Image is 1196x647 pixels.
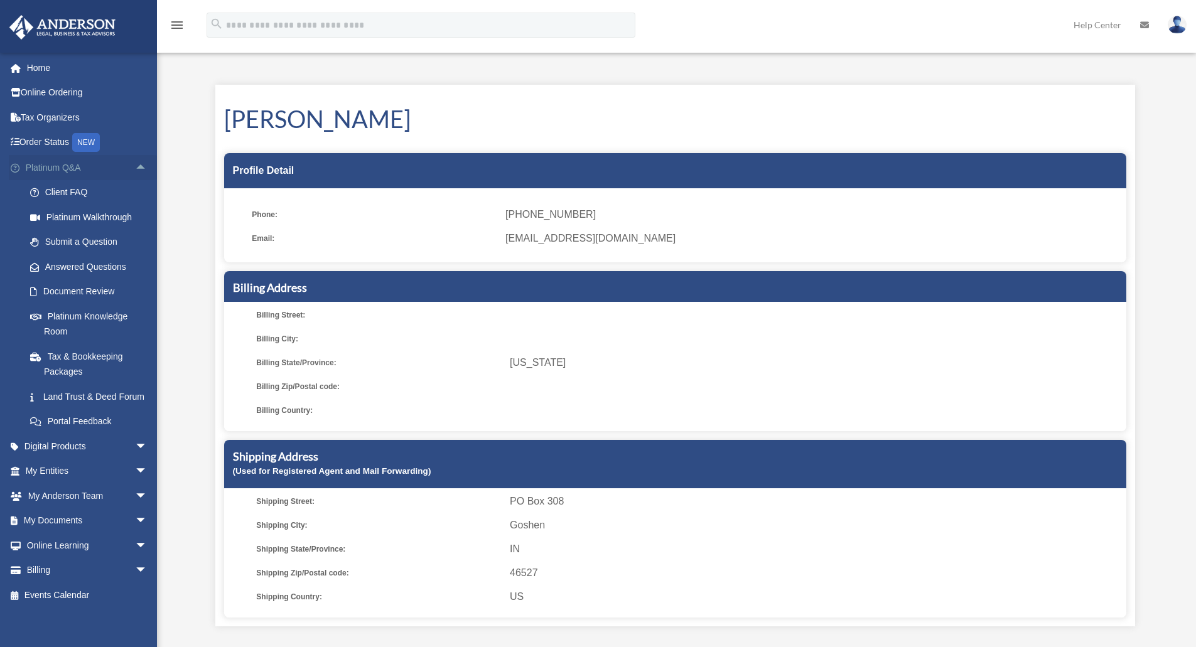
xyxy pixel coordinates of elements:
span: arrow_drop_down [135,508,160,534]
span: [EMAIL_ADDRESS][DOMAIN_NAME] [505,230,1117,247]
a: Platinum Knowledge Room [18,304,166,344]
span: 46527 [510,564,1121,582]
span: Shipping State/Province: [256,540,501,558]
small: (Used for Registered Agent and Mail Forwarding) [233,466,431,476]
span: arrow_drop_down [135,434,160,459]
h5: Shipping Address [233,449,1118,464]
a: Portal Feedback [18,409,166,434]
span: Goshen [510,516,1121,534]
a: Platinum Q&Aarrow_drop_up [9,155,166,180]
i: menu [170,18,185,33]
a: Answered Questions [18,254,166,279]
div: Profile Detail [224,153,1126,188]
a: Order StatusNEW [9,130,166,156]
i: search [210,17,224,31]
a: Tax Organizers [9,105,166,130]
a: Online Ordering [9,80,166,105]
a: Online Learningarrow_drop_down [9,533,166,558]
div: NEW [72,133,100,152]
a: My Documentsarrow_drop_down [9,508,166,533]
span: Shipping Zip/Postal code: [256,564,501,582]
span: Shipping Country: [256,588,501,606]
span: arrow_drop_down [135,558,160,584]
span: arrow_drop_down [135,483,160,509]
a: Submit a Question [18,230,166,255]
span: IN [510,540,1121,558]
a: menu [170,22,185,33]
span: Billing City: [256,330,501,348]
a: Land Trust & Deed Forum [18,384,166,409]
span: arrow_drop_down [135,459,160,484]
img: Anderson Advisors Platinum Portal [6,15,119,40]
a: My Anderson Teamarrow_drop_down [9,483,166,508]
a: Document Review [18,279,166,304]
span: Billing Country: [256,402,501,419]
a: Tax & Bookkeeping Packages [18,344,166,384]
span: Shipping Street: [256,493,501,510]
span: Billing Street: [256,306,501,324]
span: PO Box 308 [510,493,1121,510]
a: Digital Productsarrow_drop_down [9,434,166,459]
img: User Pic [1168,16,1187,34]
span: US [510,588,1121,606]
h5: Billing Address [233,280,1118,296]
a: Home [9,55,166,80]
h1: [PERSON_NAME] [224,102,1126,136]
span: arrow_drop_down [135,533,160,559]
span: Shipping City: [256,516,501,534]
a: Platinum Walkthrough [18,205,166,230]
span: arrow_drop_up [135,155,160,181]
a: My Entitiesarrow_drop_down [9,459,166,484]
span: [US_STATE] [510,354,1121,372]
span: Billing State/Province: [256,354,501,372]
span: Phone: [252,206,497,223]
span: Email: [252,230,497,247]
span: [PHONE_NUMBER] [505,206,1117,223]
a: Billingarrow_drop_down [9,558,166,583]
a: Client FAQ [18,180,166,205]
a: Events Calendar [9,582,166,607]
span: Billing Zip/Postal code: [256,378,501,395]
